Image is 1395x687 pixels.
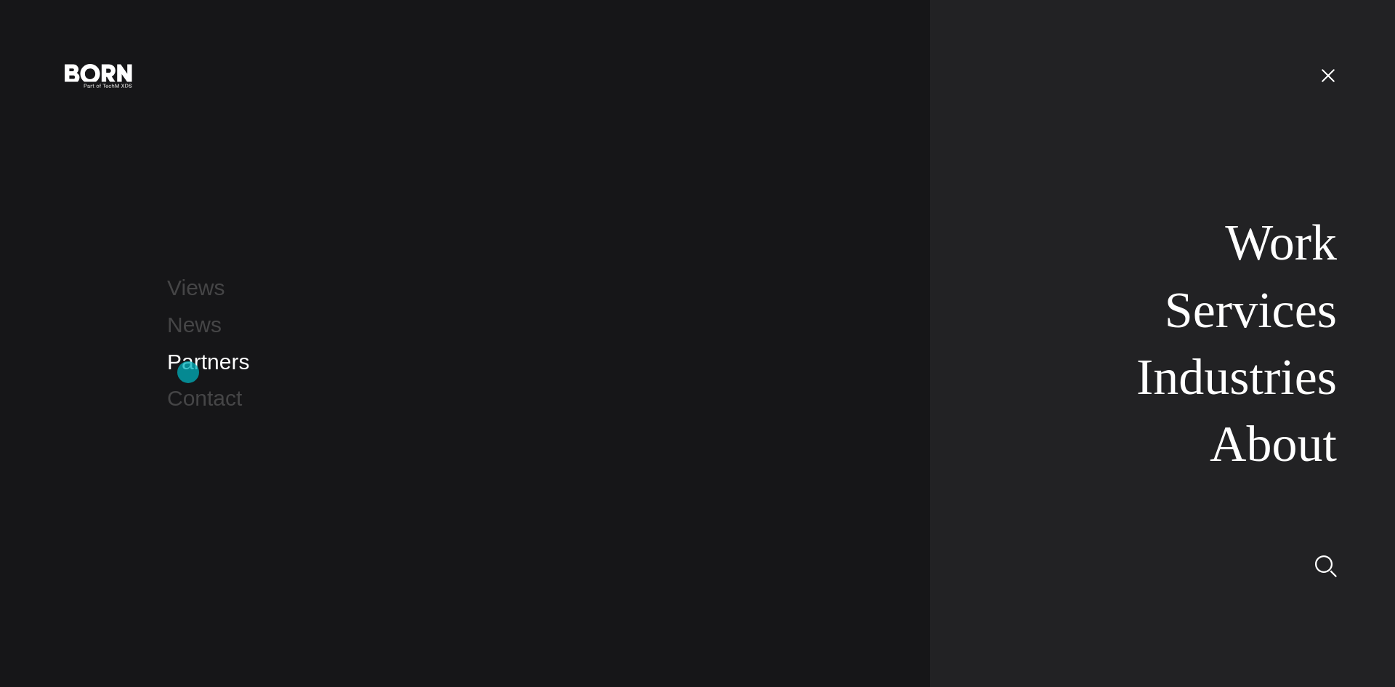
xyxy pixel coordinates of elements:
[167,276,225,300] a: Views
[167,386,242,410] a: Contact
[167,313,222,337] a: News
[1165,282,1337,338] a: Services
[1311,60,1346,90] button: Open
[1210,416,1337,472] a: About
[1315,555,1337,577] img: Search
[1225,214,1337,270] a: Work
[1136,349,1337,405] a: Industries
[167,350,249,374] a: Partners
